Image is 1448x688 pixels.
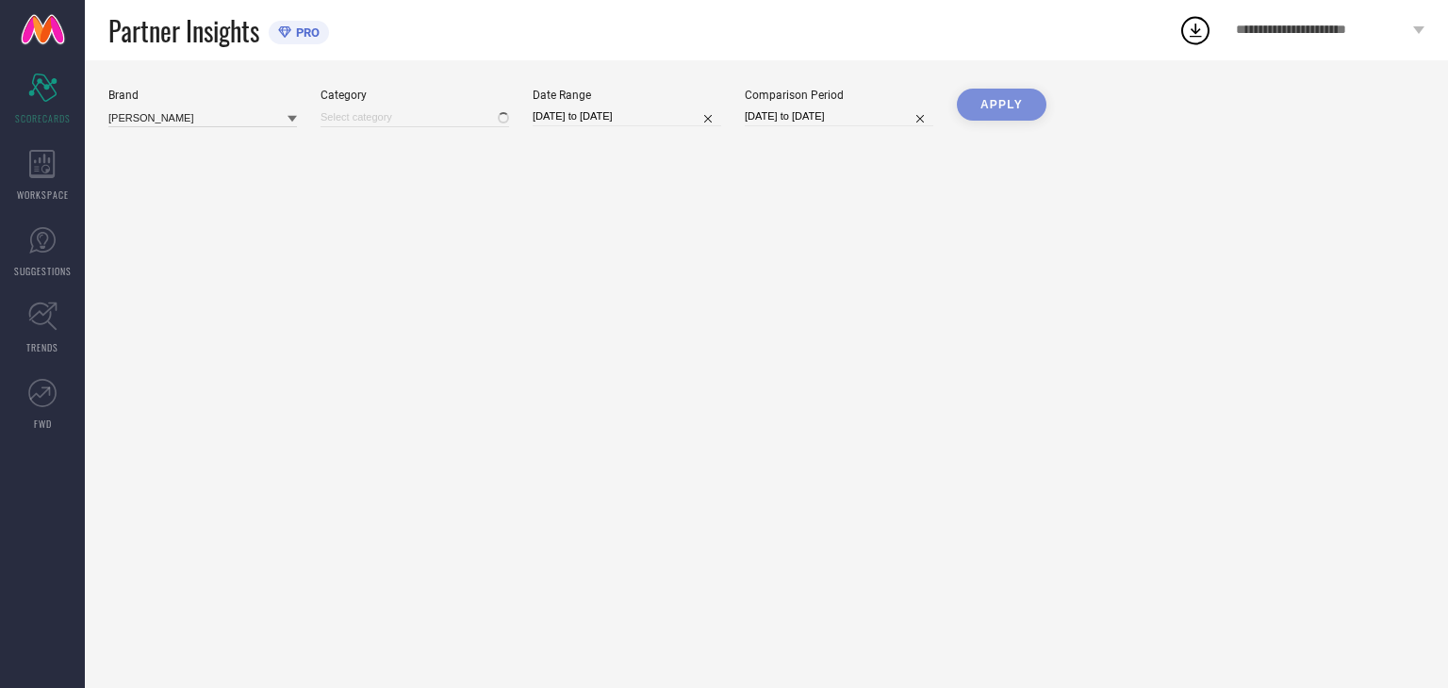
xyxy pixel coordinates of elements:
span: PRO [291,25,320,40]
input: Select date range [533,106,721,126]
div: Date Range [533,89,721,102]
div: Comparison Period [745,89,933,102]
span: TRENDS [26,340,58,354]
span: Partner Insights [108,11,259,50]
span: FWD [34,417,52,431]
input: Select comparison period [745,106,933,126]
span: SCORECARDS [15,111,71,125]
div: Category [321,89,509,102]
div: Open download list [1178,13,1212,47]
span: SUGGESTIONS [14,264,72,278]
span: WORKSPACE [17,188,69,202]
div: Brand [108,89,297,102]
